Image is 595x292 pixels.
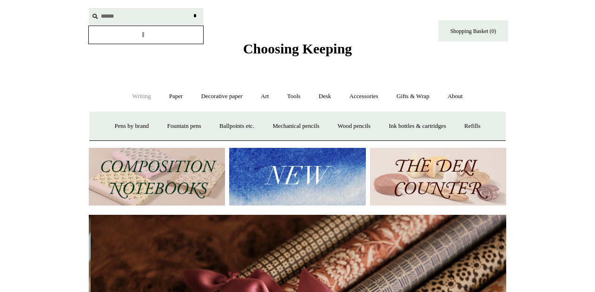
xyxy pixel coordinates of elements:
a: Gifts & Wrap [388,84,438,109]
a: Wood pencils [329,114,379,139]
a: Paper [161,84,192,109]
a: Art [252,84,277,109]
img: 202302 Composition ledgers.jpg__PID:69722ee6-fa44-49dd-a067-31375e5d54ec [89,148,225,206]
a: Refills [456,114,489,139]
a: Accessories [341,84,387,109]
a: Ink bottles & cartridges [380,114,454,139]
a: Pens by brand [106,114,158,139]
img: New.jpg__PID:f73bdf93-380a-4a35-bcfe-7823039498e1 [229,148,365,206]
a: Tools [279,84,309,109]
a: Writing [124,84,159,109]
a: Decorative paper [193,84,251,109]
a: About [439,84,471,109]
a: Ballpoints etc. [211,114,263,139]
img: The Deli Counter [370,148,506,206]
a: Mechanical pencils [264,114,328,139]
a: Desk [311,84,340,109]
a: Choosing Keeping [243,48,352,55]
a: Fountain pens [159,114,209,139]
a: Shopping Basket (0) [438,20,508,41]
span: Choosing Keeping [243,41,352,56]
